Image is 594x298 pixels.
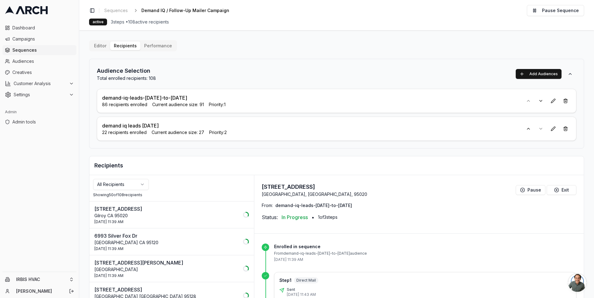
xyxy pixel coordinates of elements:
a: Dashboard [2,23,76,33]
span: IRBIS HVAC [16,277,67,282]
span: 3 steps • 108 active recipients [111,19,169,25]
span: Demand IQ / Follow-Up Mailer Campaign [141,7,229,14]
p: [DATE] 11:39 AM [274,257,576,262]
span: Campaigns [12,36,74,42]
button: Pause [516,185,545,195]
div: Showing 50 of 108 recipients [93,192,250,197]
span: Priority: 2 [209,129,227,136]
a: Sequences [102,6,130,15]
nav: breadcrumb [102,6,239,15]
span: Sequences [12,47,74,53]
div: active [89,19,107,25]
span: From: [262,202,273,209]
p: [STREET_ADDRESS] [94,205,239,213]
a: Campaigns [2,34,76,44]
p: [GEOGRAPHIC_DATA] [94,266,239,273]
p: [GEOGRAPHIC_DATA] CA 95120 [94,240,239,246]
span: Creatives [12,69,74,76]
div: Open chat [568,273,587,292]
a: [PERSON_NAME] [16,288,62,294]
button: Settings [2,90,76,100]
span: In Progress [282,214,308,221]
button: Log out [67,287,76,296]
button: Pause Sequence [527,5,584,16]
span: Customer Analysis [14,80,67,87]
span: 22 recipients enrolled [102,129,147,136]
span: [DATE] 11:39 AM [94,246,123,251]
p: 6993 Silver Fox Dr [94,232,239,240]
button: [STREET_ADDRESS]Gilroy CA 95020[DATE] 11:39 AM [89,201,254,228]
span: Current audience size: 91 [152,101,204,108]
p: [GEOGRAPHIC_DATA], [GEOGRAPHIC_DATA], 95020 [262,191,367,197]
span: Direct Mail [294,277,318,283]
p: demand-iq-leads-[DATE]-to-[DATE] [102,94,187,101]
a: Sequences [2,45,76,55]
span: Dashboard [12,25,74,31]
span: Audiences [12,58,74,64]
p: Total enrolled recipients: 108 [97,75,156,81]
span: Admin tools [12,119,74,125]
p: Gilroy CA 95020 [94,213,239,219]
p: From demand-iq-leads-[DATE]-to-[DATE] audience [274,251,576,256]
p: Sent [287,287,316,292]
span: Status: [262,214,278,221]
span: [DATE] 11:39 AM [94,273,123,278]
button: 6993 Silver Fox Dr[GEOGRAPHIC_DATA] CA 95120[DATE] 11:39 AM [89,228,254,255]
button: Performance [140,41,176,50]
a: Creatives [2,67,76,77]
span: Current audience size: 27 [152,129,204,136]
button: [STREET_ADDRESS][PERSON_NAME][GEOGRAPHIC_DATA][DATE] 11:39 AM [89,255,254,282]
button: IRBIS HVAC [2,274,76,284]
button: Recipients [110,41,140,50]
span: [DATE] 11:39 AM [94,219,123,224]
button: Add Audiences [516,69,562,79]
div: Admin [2,107,76,117]
p: [STREET_ADDRESS][PERSON_NAME] [94,259,239,266]
span: Priority: 1 [209,101,226,108]
a: Admin tools [2,117,76,127]
button: Customer Analysis [2,79,76,89]
span: Sequences [104,7,128,14]
span: demand-iq-leads-[DATE]-to-[DATE] [275,202,352,209]
h2: Audience Selection [97,67,156,75]
span: Settings [14,92,67,98]
h2: Recipients [94,161,579,170]
p: Enrolled in sequence [274,244,576,250]
p: [STREET_ADDRESS] [94,286,239,293]
button: Exit [547,185,576,195]
p: [DATE] 11:43 AM [287,292,316,297]
p: Step 1 [279,277,291,283]
span: 86 recipients enrolled [102,101,147,108]
span: • [312,214,314,221]
button: Editor [90,41,110,50]
span: 1 of 3 steps [318,214,338,220]
a: Audiences [2,56,76,66]
p: [STREET_ADDRESS] [262,183,367,191]
p: demand iq leads [DATE] [102,122,159,129]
